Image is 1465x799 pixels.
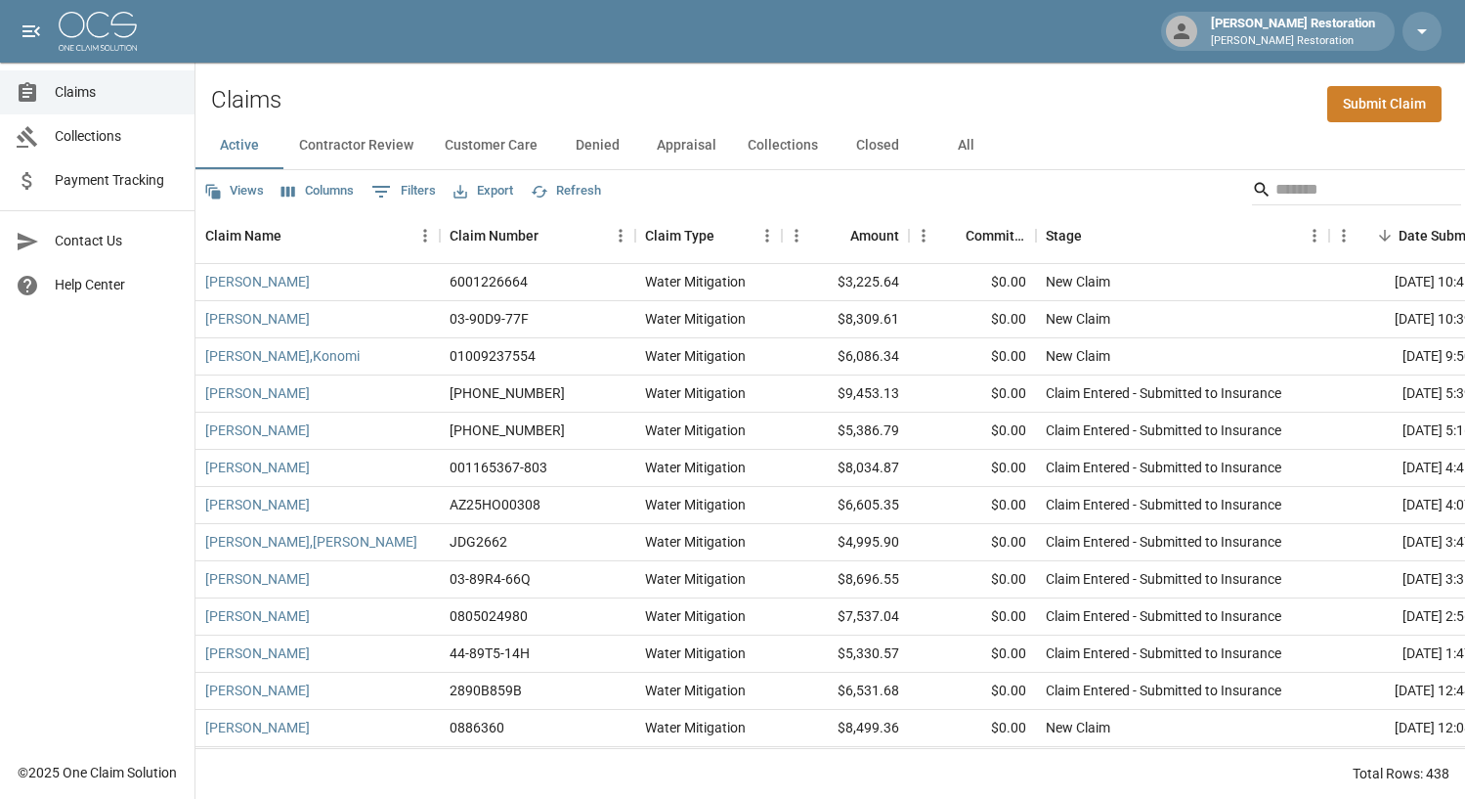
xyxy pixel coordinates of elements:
div: Water Mitigation [645,681,746,700]
button: Menu [1300,221,1329,250]
div: $0.00 [909,301,1036,338]
a: [PERSON_NAME],Konomi [205,346,360,366]
div: Stage [1046,208,1082,263]
button: Sort [281,222,309,249]
div: Claim Entered - Submitted to Insurance [1046,458,1281,477]
div: Claim Type [635,208,782,263]
div: $8,309.61 [782,301,909,338]
div: $0.00 [909,524,1036,561]
div: [PERSON_NAME] Restoration [1203,14,1383,49]
div: 001165367-803 [450,458,547,477]
button: Sort [1082,222,1109,249]
button: Sort [1371,222,1399,249]
button: Menu [753,221,782,250]
span: Help Center [55,275,179,295]
div: $5,386.79 [782,413,909,450]
div: Water Mitigation [645,718,746,737]
a: [PERSON_NAME] [205,606,310,626]
div: $0.00 [909,450,1036,487]
div: $0.00 [909,264,1036,301]
h2: Claims [211,86,281,114]
div: $0.00 [909,561,1036,599]
div: Water Mitigation [645,495,746,514]
div: 6001226664 [450,272,528,291]
div: 03-90D9-77F [450,309,529,329]
a: [PERSON_NAME],[PERSON_NAME] [205,532,417,552]
div: 44-89T5-14H [450,644,530,663]
div: $7,537.04 [782,599,909,636]
button: Denied [553,122,641,169]
a: [PERSON_NAME] [205,272,310,291]
p: [PERSON_NAME] Restoration [1211,33,1375,50]
div: 01009237554 [450,346,536,366]
button: All [922,122,1010,169]
div: © 2025 One Claim Solution [18,763,177,782]
div: $6,086.34 [782,338,909,376]
div: $5,330.57 [782,636,909,673]
div: Claim Entered - Submitted to Insurance [1046,606,1281,626]
div: $0.00 [909,338,1036,376]
div: Claim Name [195,208,440,263]
div: Claim Type [645,208,714,263]
div: 2890B859B [450,681,522,700]
button: Appraisal [641,122,732,169]
a: [PERSON_NAME] [205,421,310,440]
div: Amount [850,208,899,263]
button: Refresh [526,176,606,206]
a: [PERSON_NAME] [205,681,310,700]
div: Claim Name [205,208,281,263]
span: Payment Tracking [55,170,179,191]
span: Collections [55,126,179,147]
button: Export [449,176,518,206]
div: $0.00 [909,710,1036,747]
div: Committed Amount [909,208,1036,263]
button: Closed [834,122,922,169]
div: Water Mitigation [645,644,746,663]
a: [PERSON_NAME] [205,569,310,589]
div: Water Mitigation [645,383,746,403]
a: [PERSON_NAME] [205,383,310,403]
div: 03-89R4-66Q [450,569,531,589]
div: Water Mitigation [645,569,746,589]
div: 300-0567913-2025 [450,421,565,440]
a: Submit Claim [1327,86,1442,122]
div: $3,982.57 [782,747,909,784]
button: Menu [1329,221,1358,250]
div: Claim Number [440,208,635,263]
button: Menu [782,221,811,250]
div: Committed Amount [966,208,1026,263]
div: 0886360 [450,718,504,737]
div: $8,499.36 [782,710,909,747]
div: 01-009-236766 [450,383,565,403]
div: New Claim [1046,309,1110,329]
div: $6,531.68 [782,673,909,710]
div: $0.00 [909,413,1036,450]
div: JDG2662 [450,532,507,552]
button: Contractor Review [283,122,429,169]
div: AZ25HO00308 [450,495,540,514]
button: Menu [909,221,938,250]
a: [PERSON_NAME] [205,718,310,737]
div: Water Mitigation [645,532,746,552]
div: $9,453.13 [782,376,909,413]
div: Water Mitigation [645,272,746,291]
span: Contact Us [55,231,179,251]
button: Show filters [366,176,441,207]
button: Sort [823,222,850,249]
div: Claim Entered - Submitted to Insurance [1046,644,1281,663]
div: $6,605.35 [782,487,909,524]
button: Sort [938,222,966,249]
div: $0.00 [909,376,1036,413]
div: Water Mitigation [645,421,746,440]
div: Claim Entered - Submitted to Insurance [1046,421,1281,440]
a: [PERSON_NAME] [205,644,310,663]
div: $4,995.90 [782,524,909,561]
div: New Claim [1046,718,1110,737]
button: open drawer [12,12,51,51]
div: $0.00 [909,747,1036,784]
div: Water Mitigation [645,606,746,626]
button: Active [195,122,283,169]
div: Water Mitigation [645,346,746,366]
div: Claim Entered - Submitted to Insurance [1046,681,1281,700]
div: Claim Entered - Submitted to Insurance [1046,569,1281,589]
